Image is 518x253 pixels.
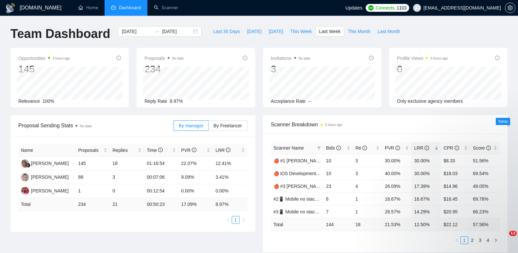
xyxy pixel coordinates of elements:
[348,28,370,35] span: This Month
[326,145,341,151] span: Bids
[315,26,344,37] button: Last Week
[461,237,468,244] a: 1
[178,184,213,198] td: 0.00%
[505,5,515,10] a: setting
[382,180,411,192] td: 26.09%
[353,218,382,231] td: 18
[430,57,448,60] time: 5 hours ago
[470,180,500,192] td: 49.05%
[224,216,232,224] button: left
[247,28,261,35] span: [DATE]
[21,174,69,179] a: TK[PERSON_NAME]
[274,158,370,163] a: 🍎 #1 [PERSON_NAME] (Tam) Smart Boost 25
[21,160,69,166] a: MC[PERSON_NAME]
[53,57,70,60] time: 4 hours ago
[476,236,484,244] li: 3
[414,145,429,151] span: LRR
[147,148,162,153] span: Time
[271,218,324,231] td: Total
[441,180,470,192] td: $14.96
[486,146,491,150] span: info-circle
[110,157,144,171] td: 18
[441,154,470,167] td: $8.33
[356,145,367,151] span: Re
[324,218,353,231] td: 144
[453,236,460,244] li: Previous Page
[460,236,468,244] li: 1
[162,28,192,35] input: End date
[362,146,367,150] span: info-circle
[353,192,382,205] td: 1
[213,28,240,35] span: Last 30 Days
[158,148,163,152] span: info-circle
[473,145,491,151] span: Score
[213,184,247,198] td: 0.00%
[213,123,242,128] span: By Freelancer
[274,196,370,202] a: #2📱 Mobile no stack [PERSON_NAME] (-iOS)
[344,26,374,37] button: This Month
[353,167,382,180] td: 3
[453,236,460,244] button: left
[226,148,230,152] span: info-circle
[179,123,203,128] span: By manager
[181,148,196,153] span: PVR
[353,205,382,218] td: 1
[232,216,240,224] li: 1
[308,99,311,104] span: --
[325,123,343,127] time: 5 hours ago
[21,187,29,195] img: OT
[274,145,304,151] span: Scanner Name
[395,146,400,150] span: info-circle
[42,99,54,104] span: 100%
[21,159,29,168] img: MC
[243,26,265,37] button: [DATE]
[397,4,407,11] span: 1103
[369,56,374,60] span: info-circle
[119,5,141,10] span: Dashboard
[382,167,411,180] td: 40.00%
[144,157,178,171] td: 01:16:54
[415,6,419,10] span: user
[5,3,16,13] img: logo
[385,145,400,151] span: PVR
[192,148,196,152] span: info-circle
[144,63,183,75] div: 234
[154,29,159,34] span: to
[215,148,230,153] span: LRR
[382,218,411,231] td: 21.53 %
[240,216,247,224] li: Next Page
[144,54,183,62] span: Proposals
[31,187,69,194] div: [PERSON_NAME]
[455,238,459,242] span: left
[78,147,102,154] span: Proposals
[21,188,69,193] a: OT[PERSON_NAME]
[144,184,178,198] td: 00:12:54
[21,173,29,181] img: TK
[170,99,183,104] span: 8.97%
[110,184,144,198] td: 0
[376,4,395,11] span: Connects:
[178,198,213,211] td: 17.09 %
[26,163,30,168] img: gigradar-bm.png
[265,26,287,37] button: [DATE]
[411,180,441,192] td: 17.39%
[31,160,69,167] div: [PERSON_NAME]
[468,236,476,244] li: 2
[374,26,404,37] button: Last Month
[224,216,232,224] li: Previous Page
[382,154,411,167] td: 30.00%
[209,26,243,37] button: Last 30 Days
[319,28,341,35] span: Last Week
[324,205,353,218] td: 7
[498,119,508,124] span: New
[505,3,515,13] button: setting
[290,28,312,35] span: This Week
[111,5,116,10] span: dashboard
[324,167,353,180] td: 10
[496,231,511,246] iframe: Intercom live chat
[271,120,500,129] span: Scanner Breakdown
[470,167,500,180] td: 69.54%
[75,171,110,184] td: 88
[269,28,283,35] span: [DATE]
